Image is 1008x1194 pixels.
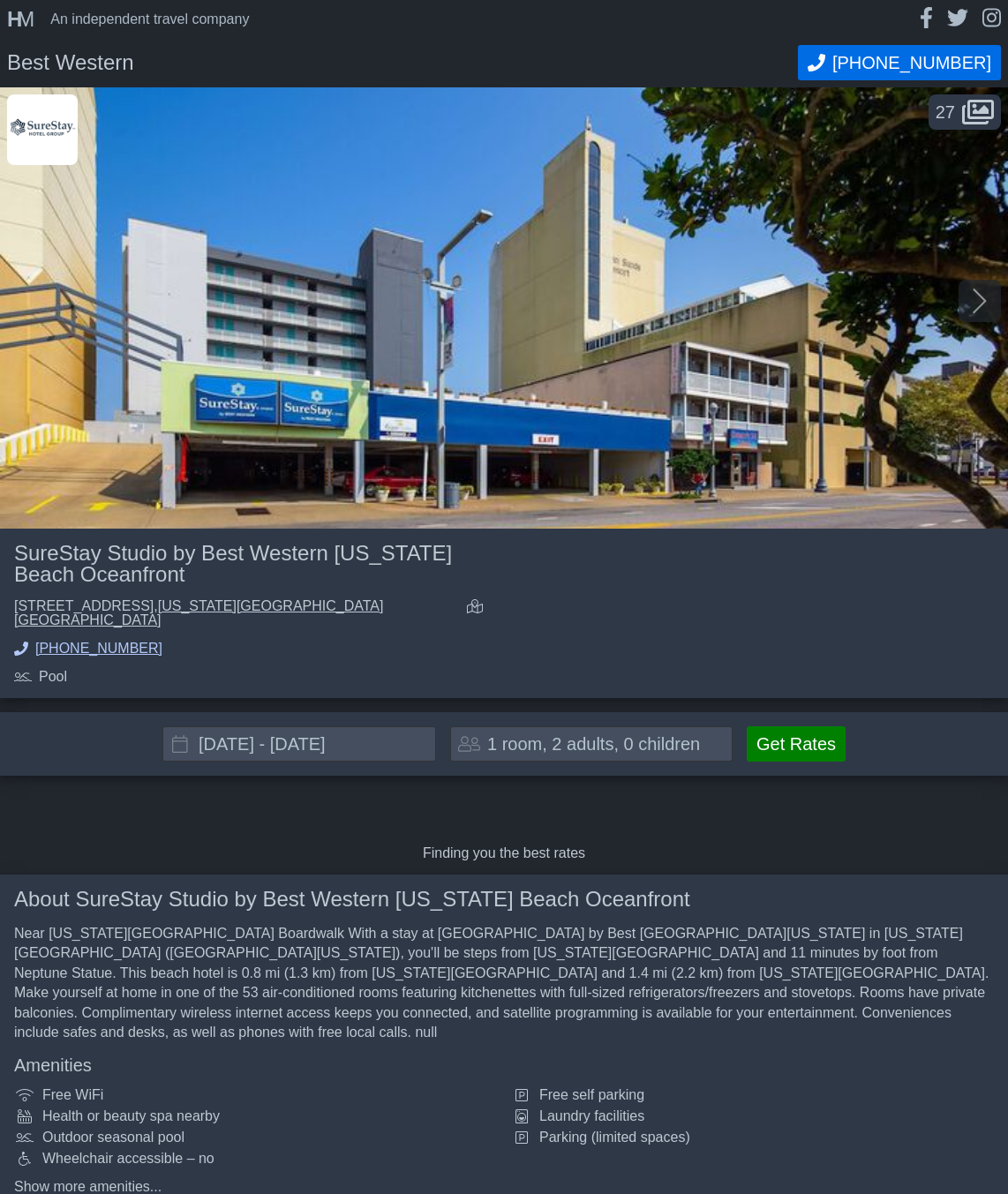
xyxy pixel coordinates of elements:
button: Call [798,45,1001,80]
div: [STREET_ADDRESS], [14,599,453,627]
a: [US_STATE][GEOGRAPHIC_DATA] [GEOGRAPHIC_DATA] [14,598,383,627]
div: Free WiFi [14,1088,497,1102]
span: M [17,7,29,31]
h3: About SureStay Studio by Best Western [US_STATE] Beach Oceanfront [14,889,994,910]
span: [PHONE_NUMBER] [832,53,991,73]
span: H [7,7,17,31]
a: view map [467,599,490,627]
button: Get Rates [747,726,846,762]
div: Pool [14,670,67,684]
div: Finding you the best rates [423,846,585,860]
div: Free self parking [511,1088,994,1102]
a: instagram [982,7,1001,31]
div: An independent travel company [50,12,249,26]
a: facebook [920,7,933,31]
div: Parking (limited spaces) [511,1130,994,1145]
input: Choose Dates [162,726,436,762]
div: 27 [929,94,1001,130]
div: Near [US_STATE][GEOGRAPHIC_DATA] Boardwalk With a stay at [GEOGRAPHIC_DATA] by Best [GEOGRAPHIC_D... [14,924,994,1042]
div: Health or beauty spa nearby [14,1109,497,1123]
div: Outdoor seasonal pool [14,1130,497,1145]
h1: Best Western [7,52,798,73]
h3: Amenities [14,1056,994,1074]
a: twitter [947,7,968,31]
h2: SureStay Studio by Best Western [US_STATE] Beach Oceanfront [14,543,490,585]
img: Best Western [7,94,78,165]
div: 1 room, 2 adults, 0 children [487,735,700,753]
span: [PHONE_NUMBER] [35,642,162,656]
div: Laundry facilities [511,1109,994,1123]
a: HM [7,9,43,30]
div: Wheelchair accessible – no [14,1152,497,1166]
a: Show more amenities... [14,1180,994,1194]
